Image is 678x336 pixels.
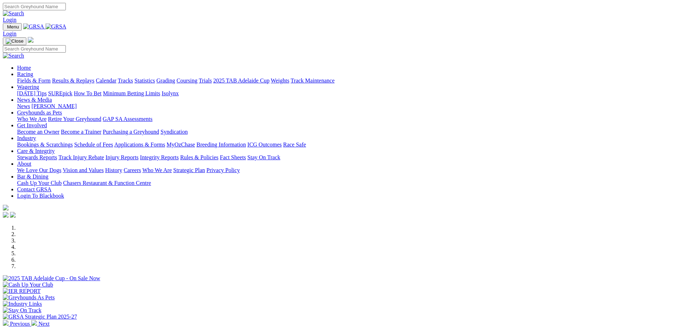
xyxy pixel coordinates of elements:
[177,78,198,84] a: Coursing
[3,321,31,327] a: Previous
[3,275,100,282] img: 2025 TAB Adelaide Cup - On Sale Now
[17,174,48,180] a: Bar & Dining
[3,53,24,59] img: Search
[3,282,53,288] img: Cash Up Your Club
[17,142,675,148] div: Industry
[123,167,141,173] a: Careers
[28,37,33,43] img: logo-grsa-white.png
[31,321,49,327] a: Next
[142,167,172,173] a: Who We Are
[17,116,675,122] div: Greyhounds as Pets
[10,212,16,218] img: twitter.svg
[10,321,30,327] span: Previous
[157,78,175,84] a: Grading
[17,110,62,116] a: Greyhounds as Pets
[3,3,66,10] input: Search
[17,103,30,109] a: News
[135,78,155,84] a: Statistics
[140,154,179,160] a: Integrity Reports
[17,78,675,84] div: Racing
[52,78,94,84] a: Results & Replays
[103,90,160,96] a: Minimum Betting Limits
[7,24,19,30] span: Menu
[17,103,675,110] div: News & Media
[17,161,31,167] a: About
[196,142,246,148] a: Breeding Information
[161,129,188,135] a: Syndication
[17,84,39,90] a: Wagering
[220,154,246,160] a: Fact Sheets
[61,129,101,135] a: Become a Trainer
[3,314,77,320] img: GRSA Strategic Plan 2025-27
[17,142,73,148] a: Bookings & Scratchings
[46,23,67,30] img: GRSA
[271,78,289,84] a: Weights
[180,154,219,160] a: Rules & Policies
[63,167,104,173] a: Vision and Values
[17,154,675,161] div: Care & Integrity
[17,78,51,84] a: Fields & Form
[74,142,113,148] a: Schedule of Fees
[213,78,269,84] a: 2025 TAB Adelaide Cup
[17,167,675,174] div: About
[3,205,9,210] img: logo-grsa-white.png
[3,37,26,45] button: Toggle navigation
[17,122,47,128] a: Get Involved
[17,186,51,192] a: Contact GRSA
[17,90,47,96] a: [DATE] Tips
[3,10,24,17] img: Search
[247,154,280,160] a: Stay On Track
[247,142,282,148] a: ICG Outcomes
[31,103,77,109] a: [PERSON_NAME]
[118,78,133,84] a: Tracks
[3,45,66,53] input: Search
[17,116,47,122] a: Who We Are
[17,90,675,97] div: Wagering
[17,148,55,154] a: Care & Integrity
[3,320,9,326] img: chevron-left-pager-white.svg
[23,23,44,30] img: GRSA
[58,154,104,160] a: Track Injury Rebate
[105,167,122,173] a: History
[3,307,41,314] img: Stay On Track
[17,65,31,71] a: Home
[17,97,52,103] a: News & Media
[3,288,41,294] img: IER REPORT
[173,167,205,173] a: Strategic Plan
[38,321,49,327] span: Next
[31,320,37,326] img: chevron-right-pager-white.svg
[283,142,306,148] a: Race Safe
[199,78,212,84] a: Trials
[63,180,151,186] a: Chasers Restaurant & Function Centre
[206,167,240,173] a: Privacy Policy
[3,31,16,37] a: Login
[17,193,64,199] a: Login To Blackbook
[17,71,33,77] a: Racing
[17,129,59,135] a: Become an Owner
[3,212,9,218] img: facebook.svg
[17,167,61,173] a: We Love Our Dogs
[17,129,675,135] div: Get Involved
[48,90,72,96] a: SUREpick
[105,154,138,160] a: Injury Reports
[17,135,36,141] a: Industry
[17,154,57,160] a: Stewards Reports
[162,90,179,96] a: Isolynx
[48,116,101,122] a: Retire Your Greyhound
[3,23,22,31] button: Toggle navigation
[3,301,42,307] img: Industry Links
[167,142,195,148] a: MyOzChase
[3,294,55,301] img: Greyhounds As Pets
[17,180,675,186] div: Bar & Dining
[17,180,62,186] a: Cash Up Your Club
[103,116,153,122] a: GAP SA Assessments
[103,129,159,135] a: Purchasing a Greyhound
[291,78,335,84] a: Track Maintenance
[96,78,116,84] a: Calendar
[74,90,102,96] a: How To Bet
[3,17,16,23] a: Login
[114,142,165,148] a: Applications & Forms
[6,38,23,44] img: Close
